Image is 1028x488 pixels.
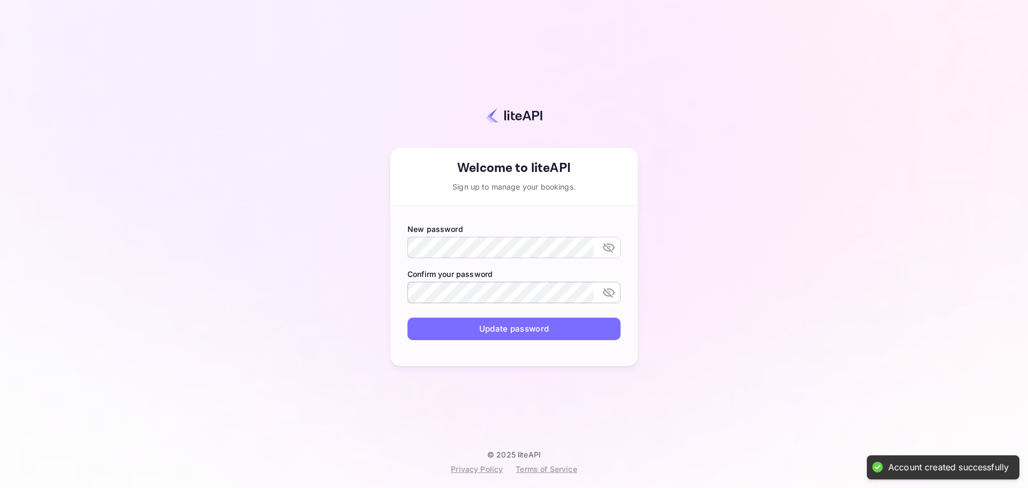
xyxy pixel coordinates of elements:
div: Terms of Service [516,463,577,475]
label: New password [407,223,621,235]
button: toggle password visibility [598,237,619,258]
button: Update password [407,318,621,341]
div: Privacy Policy [451,463,503,475]
div: Sign up to manage your bookings. [390,181,638,192]
label: Confirm your password [407,268,621,280]
div: Account created successfully [888,462,1009,473]
img: liteapi [486,108,542,123]
button: toggle password visibility [598,282,619,303]
p: © 2025 liteAPI [487,450,541,459]
div: Welcome to liteAPI [390,159,638,178]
